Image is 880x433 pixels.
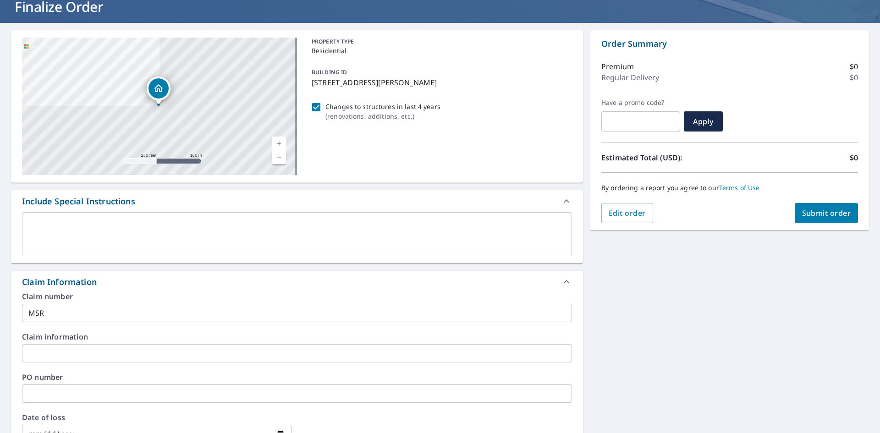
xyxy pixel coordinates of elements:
[22,414,291,421] label: Date of loss
[11,190,583,212] div: Include Special Instructions
[850,61,858,72] p: $0
[22,333,572,340] label: Claim information
[272,150,286,164] a: Current Level 17, Zoom Out
[22,195,135,208] div: Include Special Instructions
[11,271,583,293] div: Claim Information
[795,203,858,223] button: Submit order
[312,77,568,88] p: [STREET_ADDRESS][PERSON_NAME]
[850,152,858,163] p: $0
[601,184,858,192] p: By ordering a report you agree to our
[691,116,715,126] span: Apply
[719,183,760,192] a: Terms of Use
[601,152,730,163] p: Estimated Total (USD):
[802,208,851,218] span: Submit order
[325,111,440,121] p: ( renovations, additions, etc. )
[147,77,170,105] div: Dropped pin, building 1, Residential property, 2423 Gayland Rd Jacksonville, FL 32218
[601,61,634,72] p: Premium
[601,38,858,50] p: Order Summary
[22,293,572,300] label: Claim number
[312,38,568,46] p: PROPERTY TYPE
[609,208,646,218] span: Edit order
[684,111,723,132] button: Apply
[601,203,653,223] button: Edit order
[850,72,858,83] p: $0
[22,276,97,288] div: Claim Information
[22,373,572,381] label: PO number
[312,68,347,76] p: BUILDING ID
[601,72,659,83] p: Regular Delivery
[312,46,568,55] p: Residential
[325,102,440,111] p: Changes to structures in last 4 years
[601,99,680,107] label: Have a promo code?
[272,137,286,150] a: Current Level 17, Zoom In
